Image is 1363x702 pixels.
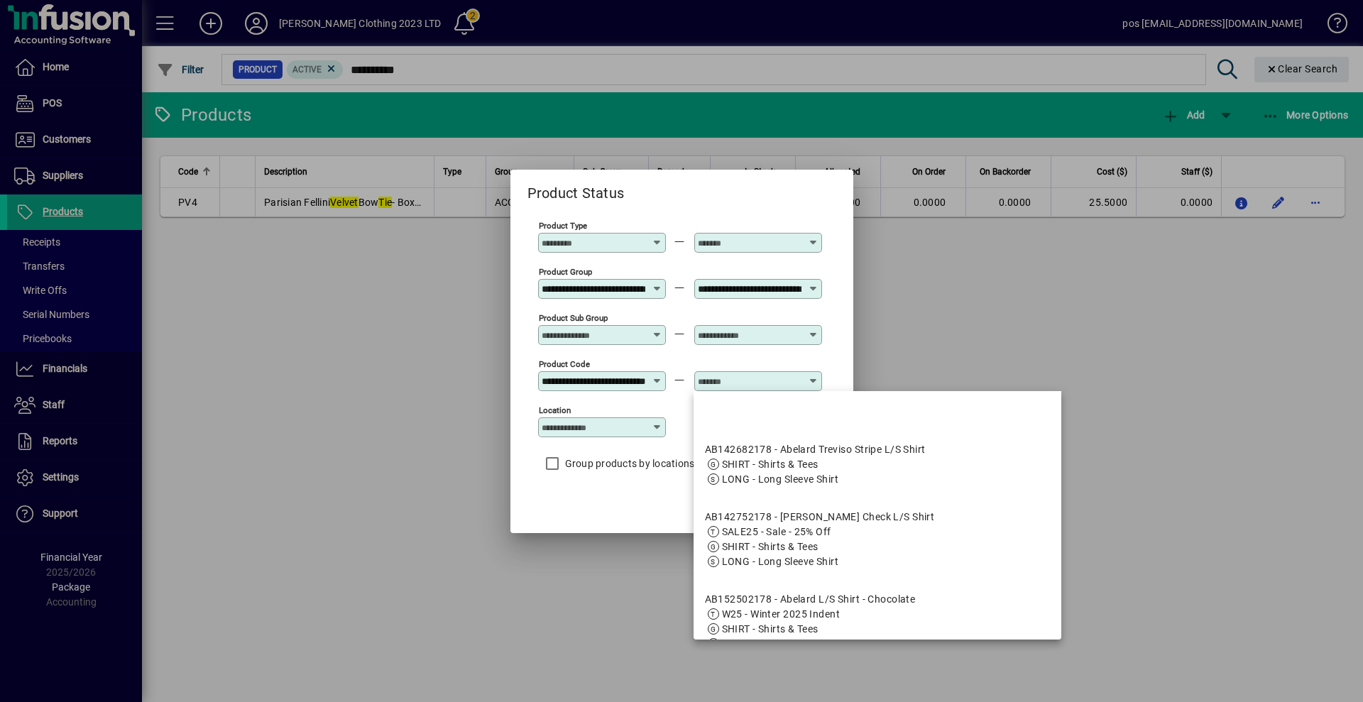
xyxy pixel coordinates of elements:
div: AB142752178 - [PERSON_NAME] Check L/S Shirt [705,510,935,525]
label: Group products by locations [562,456,695,471]
span: SHIRT - Shirts & Tees [722,459,819,470]
mat-option: AB142752178 - Abelard Twill Check L/S Shirt [694,498,1061,581]
span: LONG - Long Sleeve Shirt [722,638,839,649]
mat-option: AB142682178 - Abelard Treviso Stripe L/S Shirt [694,431,1061,498]
span: W25 - Winter 2025 Indent [722,608,841,620]
mat-label: Location [539,405,571,415]
span: LONG - Long Sleeve Shirt [722,556,839,567]
div: AB152502178 - Abelard L/S Shirt - Chocolate [705,592,916,607]
mat-label: Product Group [539,266,592,276]
mat-label: Product Sub Group [539,312,608,322]
span: SHIRT - Shirts & Tees [722,541,819,552]
span: SALE25 - Sale - 25% Off [722,526,831,537]
mat-label: Product Type [539,220,587,230]
span: LONG - Long Sleeve Shirt [722,473,839,485]
mat-label: Product Code [539,358,590,368]
span: SHIRT - Shirts & Tees [722,623,819,635]
div: AB142682178 - Abelard Treviso Stripe L/S Shirt [705,442,926,457]
mat-option: AB152502178 - Abelard L/S Shirt - Chocolate [694,581,1061,663]
h2: Product Status [510,170,642,204]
